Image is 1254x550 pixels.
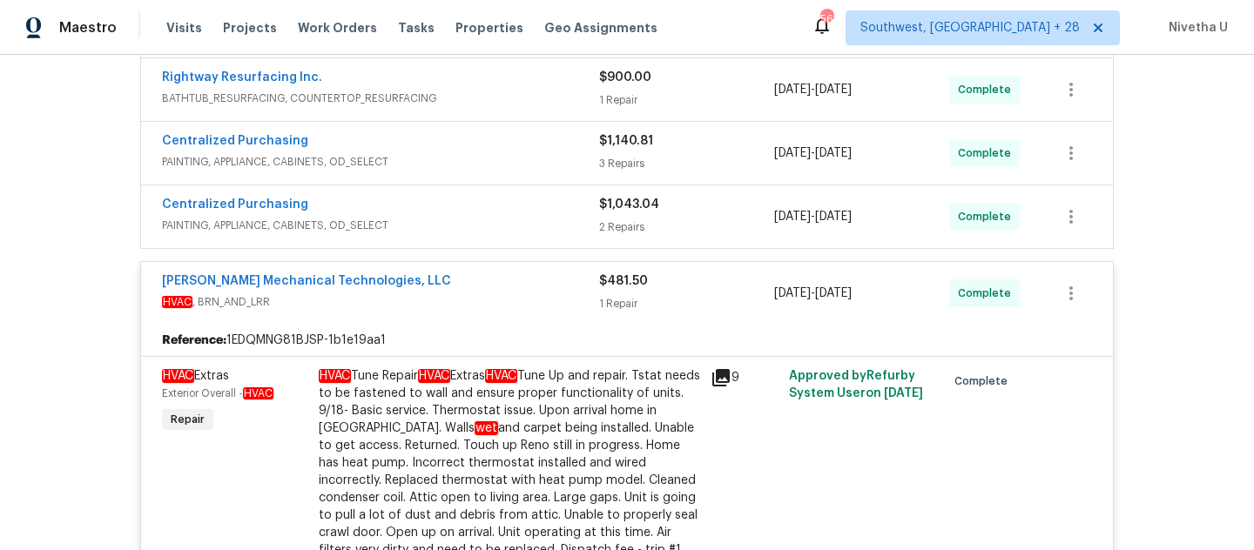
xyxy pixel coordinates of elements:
[711,367,779,388] div: 9
[884,387,923,399] span: [DATE]
[815,147,852,159] span: [DATE]
[789,370,923,399] span: Approved by Refurby System User on
[599,91,774,109] div: 1 Repair
[815,84,852,96] span: [DATE]
[298,19,377,37] span: Work Orders
[162,198,308,211] a: Centralized Purchasing
[162,369,194,383] em: HVAC
[958,144,1018,162] span: Complete
[1162,19,1228,37] span: Nivetha U
[162,217,599,234] span: PAINTING, APPLIANCE, CABINETS, OD_SELECT
[958,208,1018,225] span: Complete
[59,19,117,37] span: Maestro
[599,295,774,312] div: 1 Repair
[162,90,599,107] span: BATHTUB_RESURFACING, COUNTERTOP_RESURFACING
[599,155,774,172] div: 3 Repairs
[860,19,1080,37] span: Southwest, [GEOGRAPHIC_DATA] + 28
[958,81,1018,98] span: Complete
[164,411,212,428] span: Repair
[162,296,192,308] em: HVAC
[774,144,852,162] span: -
[162,388,273,399] span: Exterior Overall -
[162,275,451,287] a: [PERSON_NAME] Mechanical Technologies, LLC
[455,19,523,37] span: Properties
[954,372,1015,390] span: Complete
[162,293,599,311] span: , BRN_AND_LRR
[398,22,435,34] span: Tasks
[319,369,351,383] em: HVAC
[774,81,852,98] span: -
[162,153,599,171] span: PAINTING, APPLIANCE, CABINETS, OD_SELECT
[599,71,651,84] span: $900.00
[599,198,659,211] span: $1,043.04
[815,211,852,223] span: [DATE]
[774,285,852,302] span: -
[599,135,653,147] span: $1,140.81
[599,275,648,287] span: $481.50
[162,332,226,349] b: Reference:
[958,285,1018,302] span: Complete
[162,135,308,147] a: Centralized Purchasing
[223,19,277,37] span: Projects
[162,369,229,383] span: Extras
[599,218,774,236] div: 2 Repairs
[475,421,498,435] em: wet
[166,19,202,37] span: Visits
[774,147,811,159] span: [DATE]
[141,325,1113,356] div: 1EDQMNG81BJSP-1b1e19aa1
[243,387,273,399] em: HVAC
[418,369,450,383] em: HVAC
[544,19,657,37] span: Geo Assignments
[774,211,811,223] span: [DATE]
[774,208,852,225] span: -
[774,287,811,299] span: [DATE]
[162,71,322,84] a: Rightway Resurfacing Inc.
[820,10,833,28] div: 563
[485,369,517,383] em: HVAC
[815,287,852,299] span: [DATE]
[774,84,811,96] span: [DATE]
